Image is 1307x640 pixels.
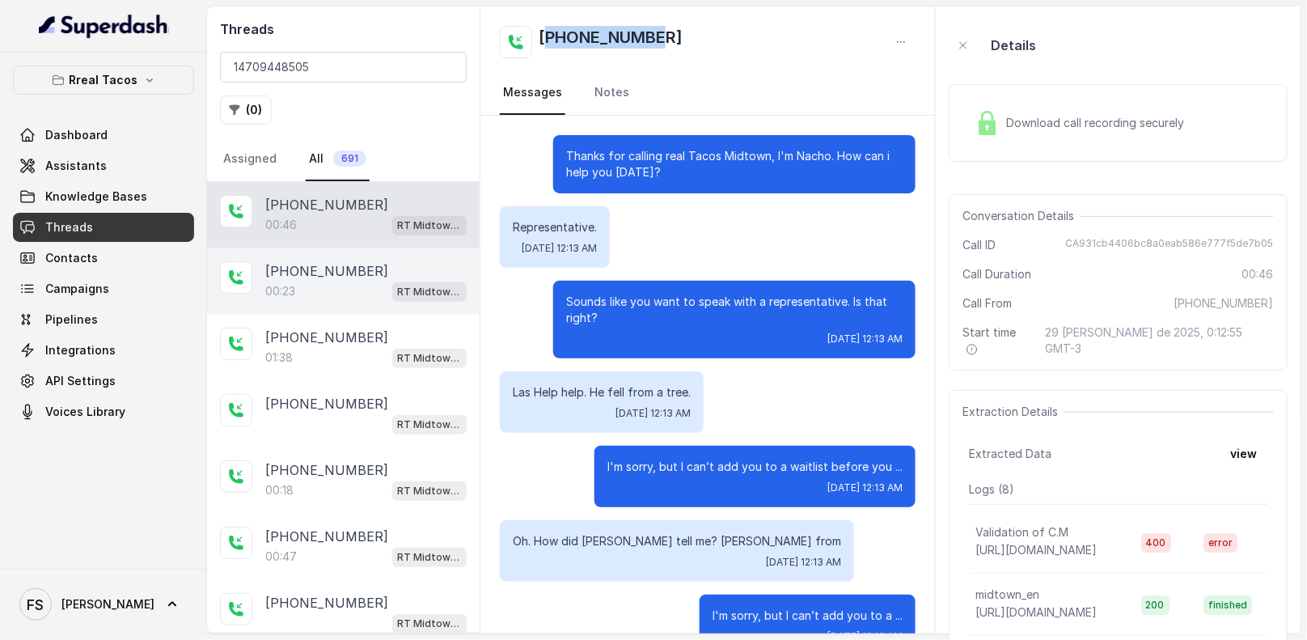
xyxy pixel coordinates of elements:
[397,417,462,433] p: RT Midtown / EN
[45,281,109,297] span: Campaigns
[962,237,996,253] span: Call ID
[713,608,903,624] p: I'm sorry, but I can’t add you to a ...
[615,407,691,420] span: [DATE] 12:13 AM
[500,71,916,115] nav: Tabs
[962,295,1012,312] span: Call From
[45,373,116,389] span: API Settings
[220,138,280,181] a: Assigned
[397,284,462,300] p: RT Midtown / EN
[333,150,366,167] span: 691
[1066,237,1274,253] span: CA931cb4406bc8a0eab586e777f5de7b05
[766,556,841,569] span: [DATE] 12:13 AM
[1141,595,1170,615] span: 200
[70,70,138,90] p: Rreal Tacos
[975,111,1000,135] img: Lock Icon
[969,481,1267,498] p: Logs ( 8 )
[397,218,462,234] p: RT Midtown / EN
[962,208,1081,224] span: Conversation Details
[1046,324,1274,357] span: 29 [PERSON_NAME] de 2025, 0:12:55 GMT-3
[265,217,297,233] p: 00:46
[1203,595,1252,615] span: finished
[827,481,903,494] span: [DATE] 12:13 AM
[45,219,93,235] span: Threads
[513,219,597,235] p: Representative.
[265,460,388,480] p: [PHONE_NUMBER]
[513,384,691,401] p: Las Help help. He fell from a tree.
[500,71,565,115] a: Messages
[45,404,125,420] span: Voices Library
[975,587,1039,603] p: midtown_en
[265,350,293,366] p: 01:38
[827,333,903,345] span: [DATE] 12:13 AM
[45,342,116,358] span: Integrations
[13,397,194,426] a: Voices Library
[45,127,108,143] span: Dashboard
[265,328,388,347] p: [PHONE_NUMBER]
[591,71,632,115] a: Notes
[265,394,388,413] p: [PHONE_NUMBER]
[265,283,295,299] p: 00:23
[397,350,462,367] p: RT Midtown / EN
[397,549,462,566] p: RT Midtown / EN
[220,95,272,125] button: (0)
[975,605,1097,619] span: [URL][DOMAIN_NAME]
[13,244,194,273] a: Contacts
[397,616,462,632] p: RT Midtown / EN
[220,138,467,181] nav: Tabs
[265,195,388,214] p: [PHONE_NUMBER]
[13,121,194,150] a: Dashboard
[1203,533,1237,553] span: error
[607,459,903,475] p: I'm sorry, but I can’t add you to a waitlist before you ...
[975,543,1097,557] span: [URL][DOMAIN_NAME]
[13,151,194,180] a: Assistants
[13,582,194,627] a: [PERSON_NAME]
[1174,295,1274,312] span: [PHONE_NUMBER]
[1221,439,1267,468] button: view
[962,324,1033,357] span: Start time
[13,66,194,95] button: Rreal Tacos
[265,527,388,546] p: [PHONE_NUMBER]
[1006,115,1191,131] span: Download call recording securely
[13,336,194,365] a: Integrations
[975,524,1068,540] p: Validation of C.M
[220,52,467,83] input: Search by Call ID or Phone Number
[265,593,388,612] p: [PHONE_NUMBER]
[27,596,44,613] text: FS
[220,19,467,39] h2: Threads
[265,261,388,281] p: [PHONE_NUMBER]
[45,158,107,174] span: Assistants
[39,13,169,39] img: light.svg
[566,148,903,180] p: Thanks for calling real Tacos Midtown, I'm Nacho. How can i help you [DATE]?
[265,482,294,498] p: 00:18
[61,596,154,612] span: [PERSON_NAME]
[991,36,1036,55] p: Details
[1242,266,1274,282] span: 00:46
[539,26,683,58] h2: [PHONE_NUMBER]
[522,242,597,255] span: [DATE] 12:13 AM
[969,446,1051,462] span: Extracted Data
[265,549,297,565] p: 00:47
[513,533,841,549] p: Oh. How did [PERSON_NAME] tell me? [PERSON_NAME] from
[13,213,194,242] a: Threads
[1141,533,1171,553] span: 400
[13,367,194,396] a: API Settings
[45,189,147,205] span: Knowledge Bases
[962,404,1064,420] span: Extraction Details
[45,312,98,328] span: Pipelines
[45,250,98,266] span: Contacts
[13,305,194,334] a: Pipelines
[306,138,370,181] a: All691
[566,294,903,326] p: Sounds like you want to speak with a representative. Is that right?
[962,266,1031,282] span: Call Duration
[13,274,194,303] a: Campaigns
[397,483,462,499] p: RT Midtown / EN
[13,182,194,211] a: Knowledge Bases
